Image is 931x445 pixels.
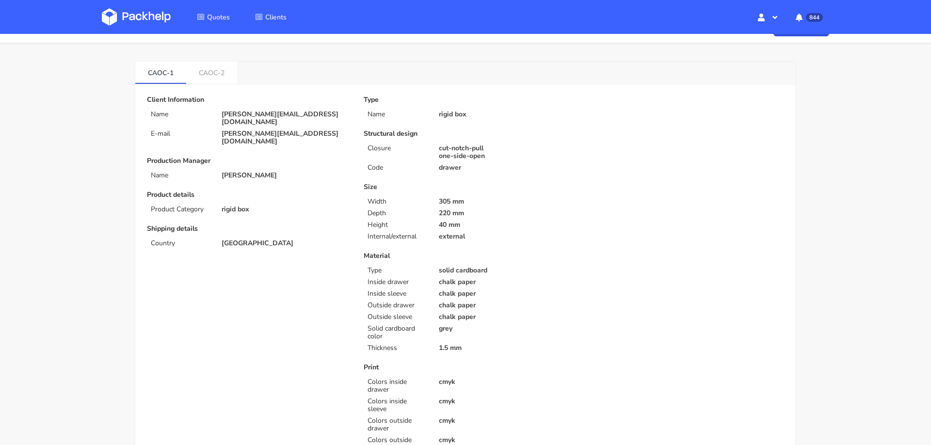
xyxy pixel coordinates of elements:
p: drawer [439,164,567,172]
p: one-side-open [439,152,567,160]
p: Colors inside sleeve [368,397,427,413]
p: cmyk [439,378,567,386]
p: rigid box [439,111,567,118]
p: chalk paper [439,290,567,298]
p: Product Category [151,206,210,213]
p: Name [368,111,427,118]
p: Height [368,221,427,229]
p: Country [151,239,210,247]
span: 844 [806,13,823,22]
p: E-mail [151,130,210,138]
p: Type [368,267,427,274]
p: Shipping details [147,225,350,233]
p: cmyk [439,397,567,405]
p: Solid cardboard color [368,325,427,340]
p: Outside drawer [368,302,427,309]
a: CAOC-1 [135,62,186,83]
p: Material [364,252,567,260]
p: Colors outside drawer [368,417,427,432]
span: Clients [265,13,287,22]
p: solid cardboard [439,267,567,274]
p: Name [151,172,210,179]
p: cut-notch-pull [439,144,567,152]
p: 220 mm [439,209,567,217]
p: Thickness [368,344,427,352]
p: Inside drawer [368,278,427,286]
a: Clients [243,8,298,26]
img: Dashboard [102,8,171,26]
p: Name [151,111,210,118]
p: grey [439,325,567,333]
p: Production Manager [147,157,350,165]
p: Print [364,364,567,371]
button: 844 [788,8,829,26]
p: 305 mm [439,198,567,206]
p: Client Information [147,96,350,104]
p: Size [364,183,567,191]
p: Depth [368,209,427,217]
p: external [439,233,567,240]
p: Colors inside drawer [368,378,427,394]
p: 1.5 mm [439,344,567,352]
p: Outside sleeve [368,313,427,321]
p: Width [368,198,427,206]
p: Code [368,164,427,172]
a: Quotes [185,8,241,26]
p: 40 mm [439,221,567,229]
p: cmyk [439,436,567,444]
p: Type [364,96,567,104]
p: Product details [147,191,350,199]
a: CAOC-2 [186,62,237,83]
p: [PERSON_NAME][EMAIL_ADDRESS][DOMAIN_NAME] [222,130,350,145]
p: Structural design [364,130,567,138]
span: Quotes [207,13,230,22]
p: rigid box [222,206,350,213]
p: chalk paper [439,278,567,286]
p: [PERSON_NAME][EMAIL_ADDRESS][DOMAIN_NAME] [222,111,350,126]
p: Internal/external [368,233,427,240]
p: Closure [368,144,427,152]
p: chalk paper [439,313,567,321]
p: [GEOGRAPHIC_DATA] [222,239,350,247]
p: Inside sleeve [368,290,427,298]
p: cmyk [439,417,567,425]
p: chalk paper [439,302,567,309]
p: [PERSON_NAME] [222,172,350,179]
